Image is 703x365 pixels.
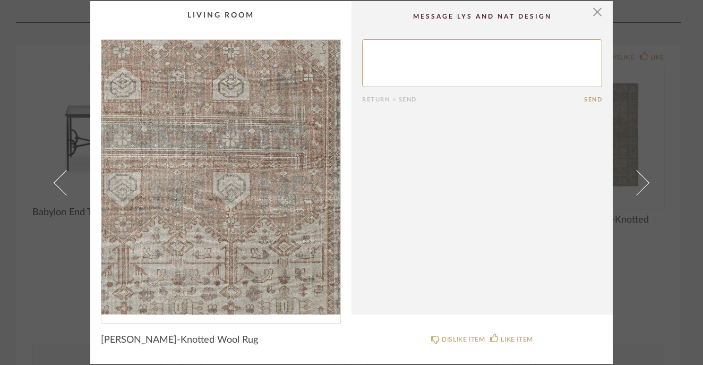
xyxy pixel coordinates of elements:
[101,334,258,346] span: [PERSON_NAME]-Knotted Wool Rug
[101,40,340,315] div: 0
[587,1,608,22] button: Close
[584,96,602,103] button: Send
[501,334,533,345] div: LIKE ITEM
[442,334,485,345] div: DISLIKE ITEM
[362,96,584,103] div: Return = Send
[101,40,340,315] img: d98188e0-757b-4da6-bec9-c868c5a227d2_1000x1000.jpg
